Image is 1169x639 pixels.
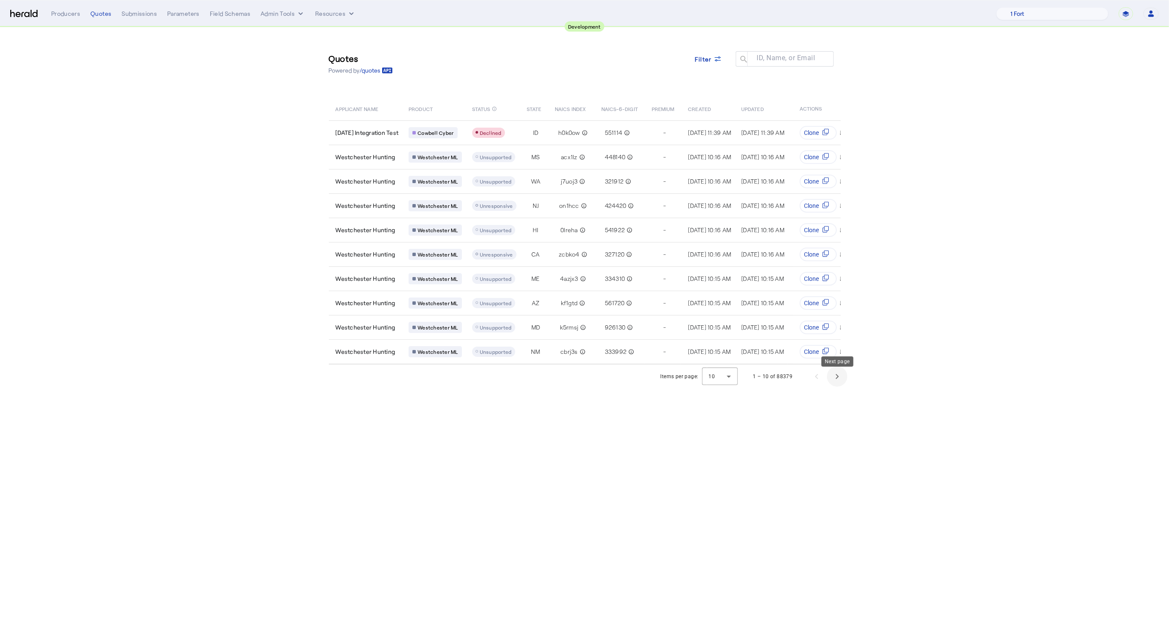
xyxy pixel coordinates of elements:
span: NJ [533,201,539,210]
span: AZ [532,299,540,307]
span: - [663,201,666,210]
span: Westchester ML [418,154,458,160]
span: Declined [480,130,502,136]
span: APPLICANT NAME [336,104,378,113]
span: - [663,274,666,283]
span: 0lreha [560,226,578,234]
mat-icon: info_outline [624,299,632,307]
span: Filter [695,55,712,64]
span: [DATE] 10:15 AM [741,324,784,331]
img: Herald Logo [10,10,38,18]
span: Westchester Hunting [336,201,395,210]
button: Next page [827,366,847,387]
span: [DATE] 10:15 AM [688,324,731,331]
button: Filter [688,51,729,67]
span: ID [533,128,539,137]
div: Field Schemas [210,9,251,18]
span: Clone [804,177,819,186]
span: 333992 [605,347,627,356]
mat-icon: info_outline [625,274,632,283]
span: MS [531,153,540,161]
span: Westchester Hunting [336,226,395,234]
mat-icon: info_outline [577,177,585,186]
span: Westchester Hunting [336,250,395,259]
span: STATE [527,104,541,113]
span: - [663,153,666,161]
span: Westchester ML [418,251,458,258]
span: Westchester ML [418,275,458,282]
span: Unresponsive [480,251,513,257]
span: Westchester ML [418,227,458,233]
span: Westchester Hunting [336,177,395,186]
span: [DATE] 10:16 AM [741,153,784,160]
div: Producers [51,9,80,18]
p: Powered by [329,66,393,75]
mat-icon: info_outline [578,226,586,234]
span: Westchester Hunting [336,274,395,283]
mat-icon: info_outline [578,274,586,283]
span: Clone [804,299,819,307]
button: Clone [800,150,837,164]
span: - [663,177,666,186]
div: Parameters [167,9,200,18]
span: Clone [804,153,819,161]
span: 327120 [605,250,625,259]
span: Clone [804,274,819,283]
span: Unsupported [480,227,512,233]
mat-icon: info_outline [625,226,632,234]
mat-icon: info_outline [625,153,633,161]
span: Westchester ML [418,178,458,185]
button: Clone [800,126,837,140]
span: [DATE] 10:16 AM [741,226,784,233]
mat-icon: info_outline [627,347,634,356]
button: Clone [800,175,837,188]
span: [DATE] 10:16 AM [741,178,784,185]
span: NAICS INDEX [555,104,586,113]
span: [DATE] 10:16 AM [688,226,731,233]
mat-icon: search [736,55,750,65]
span: Clone [804,250,819,259]
span: NAICS-6-DIGIT [601,104,638,113]
mat-icon: info_outline [624,250,632,259]
h3: Quotes [329,53,393,64]
span: h0k0ow [558,128,580,137]
div: Next page [821,356,853,367]
span: 551114 [605,128,623,137]
span: Clone [804,347,819,356]
span: Clone [804,201,819,210]
span: PRODUCT [409,104,433,113]
button: Clone [800,345,837,359]
mat-icon: info_outline [492,104,497,114]
mat-icon: info_outline [579,201,587,210]
span: - [663,347,666,356]
span: NM [531,347,540,356]
span: Westchester Hunting [336,323,395,332]
span: cbrj3s [560,347,578,356]
th: ACTIONS [793,96,841,120]
mat-icon: info_outline [580,128,588,137]
span: PREMIUM [652,104,675,113]
mat-icon: info_outline [625,323,633,332]
span: ME [531,274,540,283]
span: k5rmsj [560,323,579,332]
span: - [663,299,666,307]
span: Unsupported [480,178,512,184]
span: 4azjx3 [560,274,578,283]
span: CREATED [688,104,711,113]
button: Clone [800,296,837,310]
div: Items per page: [661,372,699,381]
span: Unsupported [480,349,512,355]
span: Unsupported [480,276,512,282]
span: [DATE] 10:16 AM [741,251,784,258]
div: Development [565,21,604,32]
div: Quotes [90,9,111,18]
mat-icon: info_outline [622,128,630,137]
span: 448140 [605,153,626,161]
span: zcbko4 [559,250,580,259]
span: [DATE] 10:15 AM [688,299,731,306]
button: internal dropdown menu [261,9,305,18]
span: [DATE] 10:16 AM [688,251,731,258]
div: Submissions [122,9,157,18]
span: Westchester ML [418,202,458,209]
span: [DATE] Integration Test [336,128,399,137]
